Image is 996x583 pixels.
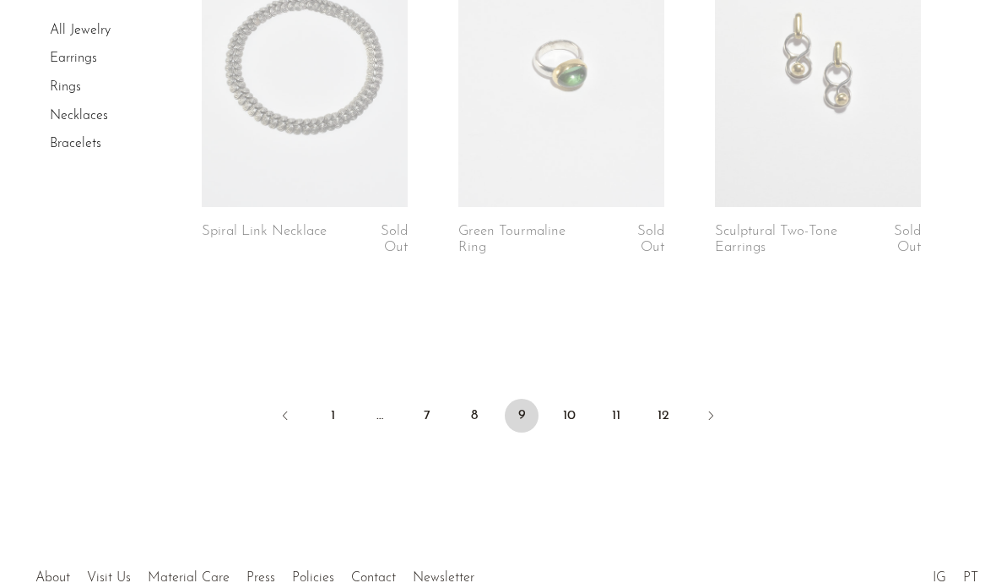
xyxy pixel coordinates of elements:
[50,137,101,150] a: Bracelets
[202,224,327,255] a: Spiral Link Necklace
[599,399,633,433] a: 11
[647,399,680,433] a: 12
[410,399,444,433] a: 7
[50,80,81,94] a: Rings
[363,399,397,433] span: …
[715,224,849,255] a: Sculptural Two-Tone Earrings
[316,399,349,433] a: 1
[637,224,664,253] span: Sold Out
[505,399,539,433] span: 9
[552,399,586,433] a: 10
[381,224,408,253] span: Sold Out
[457,399,491,433] a: 8
[458,224,593,255] a: Green Tourmaline Ring
[50,109,108,123] a: Necklaces
[50,24,111,37] a: All Jewelry
[268,399,302,436] a: Previous
[694,399,728,436] a: Next
[50,52,97,66] a: Earrings
[894,224,921,253] span: Sold Out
